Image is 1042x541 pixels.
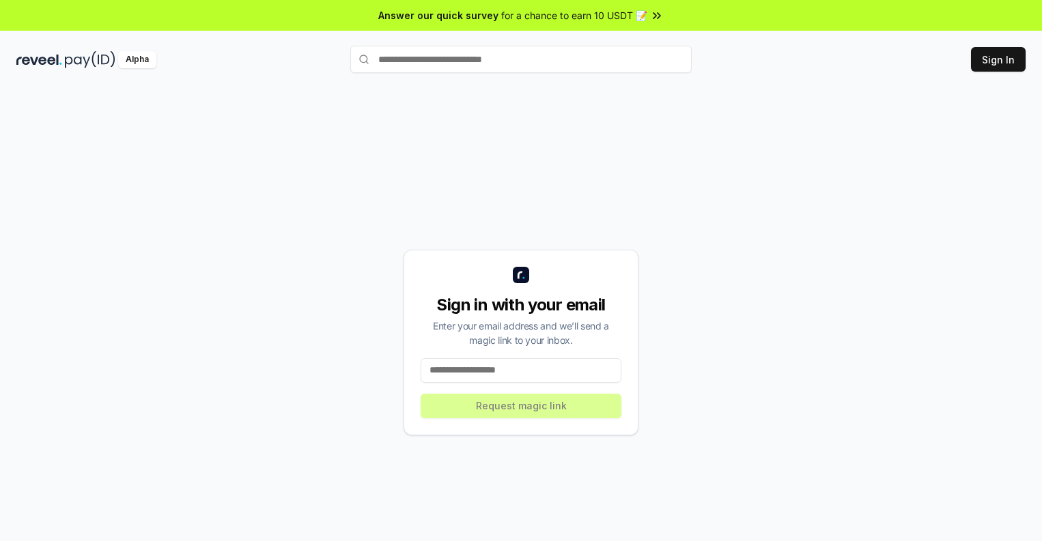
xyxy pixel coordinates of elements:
[421,294,621,316] div: Sign in with your email
[421,319,621,347] div: Enter your email address and we’ll send a magic link to your inbox.
[65,51,115,68] img: pay_id
[378,8,498,23] span: Answer our quick survey
[513,267,529,283] img: logo_small
[118,51,156,68] div: Alpha
[971,47,1026,72] button: Sign In
[501,8,647,23] span: for a chance to earn 10 USDT 📝
[16,51,62,68] img: reveel_dark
